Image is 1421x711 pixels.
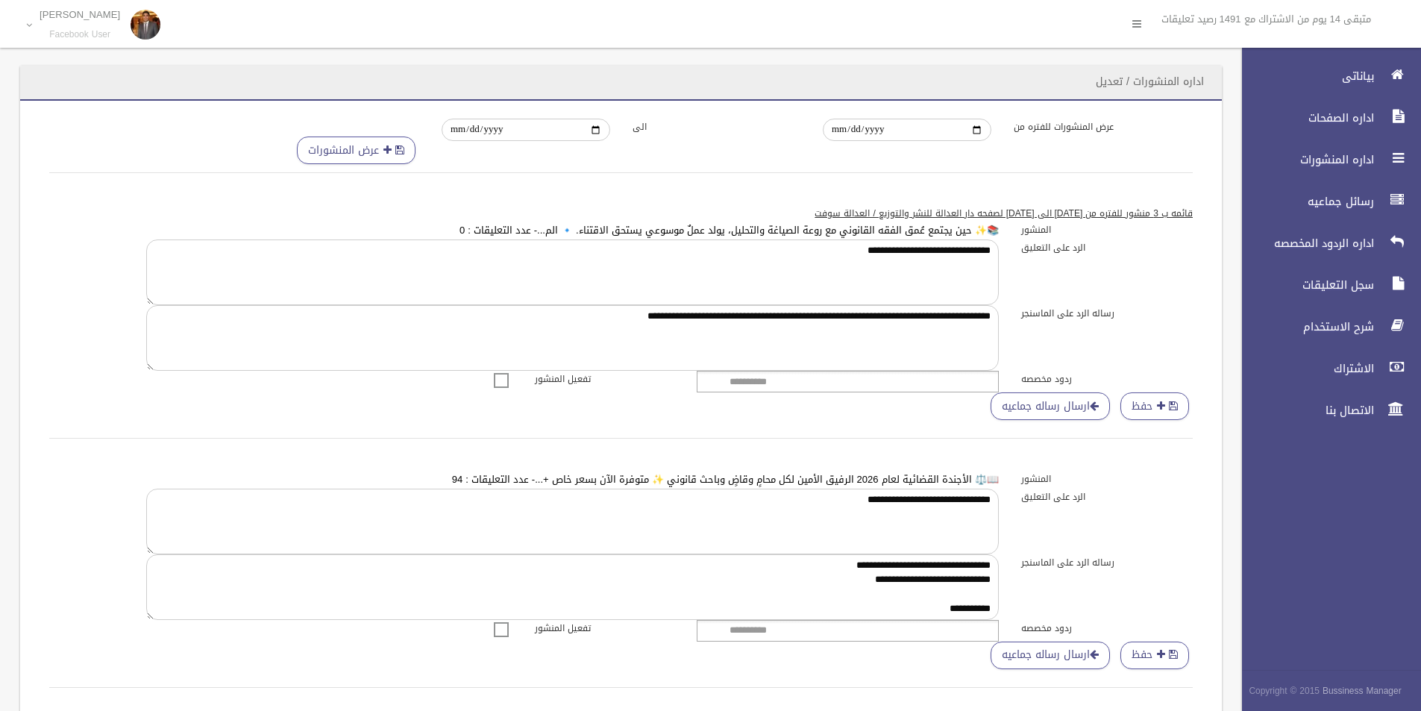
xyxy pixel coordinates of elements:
a: شرح الاستخدام [1229,310,1421,343]
a: الاتصال بنا [1229,394,1421,427]
label: ردود مخصصه [1010,620,1204,636]
span: سجل التعليقات [1229,278,1378,292]
header: اداره المنشورات / تعديل [1078,67,1222,96]
strong: Bussiness Manager [1323,683,1402,699]
span: الاتصال بنا [1229,403,1378,418]
span: الاشتراك [1229,361,1378,376]
a: اداره الصفحات [1229,101,1421,134]
button: حفظ [1120,392,1189,420]
label: الرد على التعليق [1010,239,1204,256]
label: تفعيل المنشور [524,620,718,636]
a: رسائل جماعيه [1229,185,1421,218]
label: رساله الرد على الماسنجر [1010,554,1204,571]
label: المنشور [1010,471,1204,487]
span: اداره الردود المخصصه [1229,236,1378,251]
label: الى [621,119,812,135]
a: ارسال رساله جماعيه [991,642,1110,669]
label: عرض المنشورات للفتره من [1003,119,1193,135]
button: حفظ [1120,642,1189,669]
span: رسائل جماعيه [1229,194,1378,209]
span: اداره الصفحات [1229,110,1378,125]
label: ردود مخصصه [1010,371,1204,387]
label: المنشور [1010,222,1204,238]
span: اداره المنشورات [1229,152,1378,167]
button: عرض المنشورات [297,137,415,164]
a: اداره الردود المخصصه [1229,227,1421,260]
span: شرح الاستخدام [1229,319,1378,334]
small: Facebook User [40,29,120,40]
span: بياناتى [1229,69,1378,84]
label: الرد على التعليق [1010,489,1204,505]
a: 📖⚖️ الأجندة القضائية لعام 2026 الرفيق الأمين لكل محامٍ وقاضٍ وباحث قانوني ✨ متوفرة الآن بسعر خاص ... [452,470,999,489]
a: 📚✨ حين يجتمع عُمق الفقه القانوني مع روعة الصياغة والتحليل، يولد عملٌ موسوعي يستحق الاقتناء. 🔹 الم... [459,221,999,239]
a: اداره المنشورات [1229,143,1421,176]
a: ارسال رساله جماعيه [991,392,1110,420]
label: رساله الرد على الماسنجر [1010,305,1204,322]
u: قائمه ب 3 منشور للفتره من [DATE] الى [DATE] لصفحه دار العدالة للنشر والتوزيع / العدالة سوفت [815,205,1193,222]
a: بياناتى [1229,60,1421,93]
label: تفعيل المنشور [524,371,718,387]
p: [PERSON_NAME] [40,9,120,20]
a: الاشتراك [1229,352,1421,385]
a: سجل التعليقات [1229,269,1421,301]
span: Copyright © 2015 [1249,683,1320,699]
